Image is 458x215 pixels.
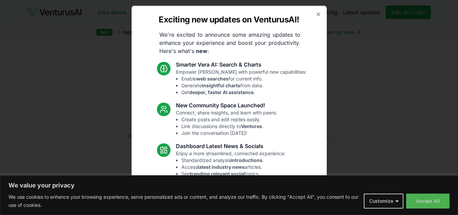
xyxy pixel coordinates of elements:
[198,164,245,169] strong: latest industry news
[181,170,285,177] li: See topics.
[241,123,262,129] strong: Ventures
[189,89,254,95] strong: deeper, faster AI assistance
[181,204,280,211] li: Fixed mobile chat & sidebar glitches.
[181,89,306,95] li: Get .
[159,14,299,25] h2: Exciting new updates on VenturusAI!
[181,163,285,170] li: Access articles.
[181,129,277,136] li: Join the conversation [DATE]!
[196,75,228,81] strong: web searches
[181,116,277,123] li: Create posts and edit replies easily.
[181,157,285,163] li: Standardized analysis .
[176,68,306,95] p: Empower [PERSON_NAME] with powerful new capabilities:
[231,157,262,163] strong: introductions
[154,30,306,55] p: We're excited to announce some amazing updates to enhance your experience and boost your producti...
[176,101,277,109] h3: New Community Space Launched!
[176,109,277,136] p: Connect, share insights, and learn with peers:
[176,150,285,177] p: Enjoy a more streamlined, connected experience:
[176,142,285,150] h3: Dashboard Latest News & Socials
[176,182,280,191] h3: Fixes and UI Polish
[190,171,245,176] strong: trending relevant social
[181,123,277,129] li: Link discussions directly to .
[181,82,306,89] li: Generate from data.
[202,82,240,88] strong: insightful charts
[196,47,207,54] strong: new
[181,197,280,204] li: Resolved Vera chart loading issue.
[181,75,306,82] li: Enable for current info.
[176,60,306,68] h3: Smarter Vera AI: Search & Charts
